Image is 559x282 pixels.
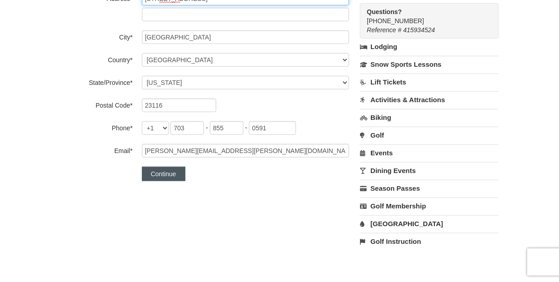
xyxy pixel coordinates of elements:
input: City [142,30,349,44]
label: Email* [60,144,133,155]
a: Activities & Attractions [360,91,499,108]
label: State/Province* [60,76,133,87]
span: - [206,124,208,131]
span: [PHONE_NUMBER] [367,7,482,25]
span: 415934524 [403,26,435,34]
a: Season Passes [360,180,499,197]
a: Golf Instruction [360,233,499,250]
a: Lodging [360,39,499,55]
a: Events [360,144,499,161]
button: Continue [142,167,185,181]
input: xxxx [249,121,296,135]
span: - [245,124,248,131]
input: Email [142,144,349,158]
a: Golf Membership [360,198,499,214]
input: Postal Code [142,99,216,112]
a: Lift Tickets [360,74,499,90]
strong: Questions? [367,8,402,15]
a: Biking [360,109,499,126]
label: Country* [60,53,133,64]
input: xxx [170,121,204,135]
a: [GEOGRAPHIC_DATA] [360,215,499,232]
a: Golf [360,127,499,143]
label: Postal Code* [60,99,133,110]
label: Phone* [60,121,133,133]
a: Snow Sports Lessons [360,56,499,73]
span: Reference # [367,26,401,34]
a: Dining Events [360,162,499,179]
input: xxx [210,121,243,135]
label: City* [60,30,133,42]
